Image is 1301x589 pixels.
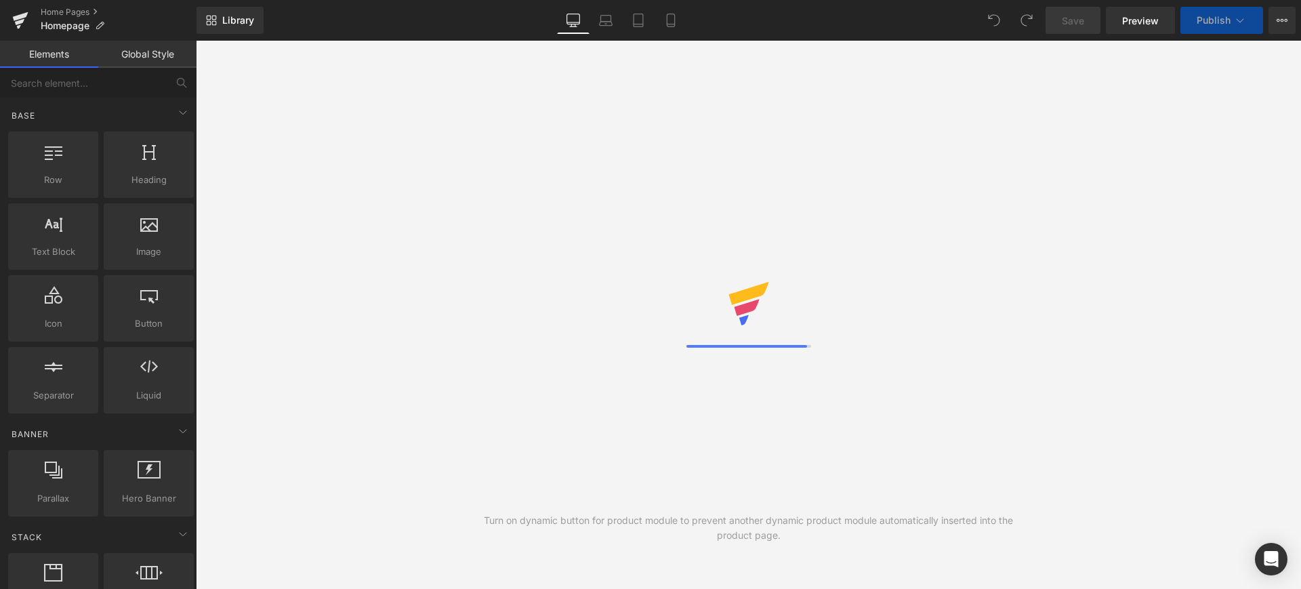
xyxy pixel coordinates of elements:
a: New Library [197,7,264,34]
span: Button [108,317,190,331]
button: Redo [1013,7,1040,34]
span: Icon [12,317,94,331]
a: Laptop [590,7,622,34]
div: Turn on dynamic button for product module to prevent another dynamic product module automatically... [472,513,1025,543]
div: Open Intercom Messenger [1255,543,1287,575]
span: Publish [1197,15,1231,26]
span: Save [1062,14,1084,28]
span: Library [222,14,254,26]
a: Desktop [557,7,590,34]
button: Undo [980,7,1008,34]
a: Preview [1106,7,1175,34]
span: Row [12,173,94,187]
span: Text Block [12,245,94,259]
span: Liquid [108,388,190,403]
span: Banner [10,428,50,441]
span: Heading [108,173,190,187]
span: Parallax [12,491,94,506]
span: Image [108,245,190,259]
span: Homepage [41,20,89,31]
a: Global Style [98,41,197,68]
span: Base [10,109,37,122]
a: Tablet [622,7,655,34]
span: Preview [1122,14,1159,28]
a: Home Pages [41,7,197,18]
span: Hero Banner [108,491,190,506]
span: Separator [12,388,94,403]
a: Mobile [655,7,687,34]
span: Stack [10,531,43,544]
button: More [1268,7,1296,34]
button: Publish [1180,7,1263,34]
